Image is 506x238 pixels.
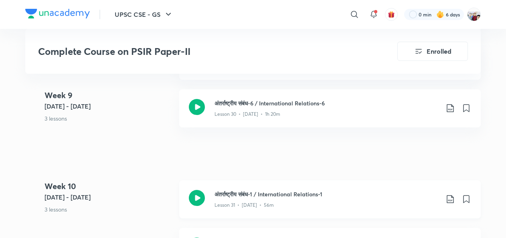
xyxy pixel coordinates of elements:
p: 3 lessons [45,205,173,214]
h4: Week 10 [45,180,173,192]
h3: Complete Course on PSIR Paper-II [38,46,352,57]
img: km swarthi [467,8,481,21]
h3: अंतर्राष्ट्रीय संबंध-6 / International Relations-6 [215,99,439,107]
a: Company Logo [25,9,90,20]
img: avatar [388,11,395,18]
a: अंतर्राष्ट्रीय संबंध-6 / International Relations-6Lesson 30 • [DATE] • 1h 20m [179,89,481,137]
p: Lesson 31 • [DATE] • 56m [215,202,274,209]
button: Enrolled [397,42,468,61]
button: UPSC CSE - GS [110,6,178,22]
h4: Week 9 [45,89,173,101]
a: अंतर्राष्ट्रीय संबंध-1 / International Relations-1Lesson 31 • [DATE] • 56m [179,180,481,228]
button: avatar [385,8,398,21]
img: streak [436,10,444,18]
img: Company Logo [25,9,90,18]
p: 3 lessons [45,114,173,123]
h5: [DATE] - [DATE] [45,101,173,111]
h3: अंतर्राष्ट्रीय संबंध-1 / International Relations-1 [215,190,439,198]
p: Lesson 30 • [DATE] • 1h 20m [215,111,280,118]
h5: [DATE] - [DATE] [45,192,173,202]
